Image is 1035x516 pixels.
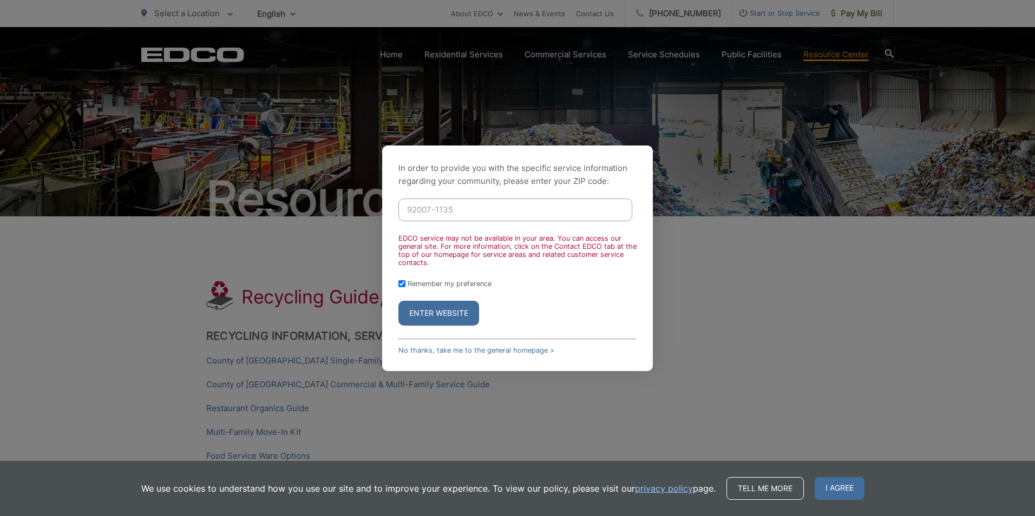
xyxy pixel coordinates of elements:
a: No thanks, take me to the general homepage > [398,346,554,354]
input: Enter ZIP Code [398,199,632,221]
a: privacy policy [635,482,693,495]
p: In order to provide you with the specific service information regarding your community, please en... [398,162,637,188]
button: Enter Website [398,301,479,326]
label: Remember my preference [408,280,492,288]
p: We use cookies to understand how you use our site and to improve your experience. To view our pol... [141,482,716,495]
div: EDCO service may not be available in your area. You can access our general site. For more informa... [398,234,637,267]
a: Tell me more [726,477,804,500]
span: I agree [815,477,864,500]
